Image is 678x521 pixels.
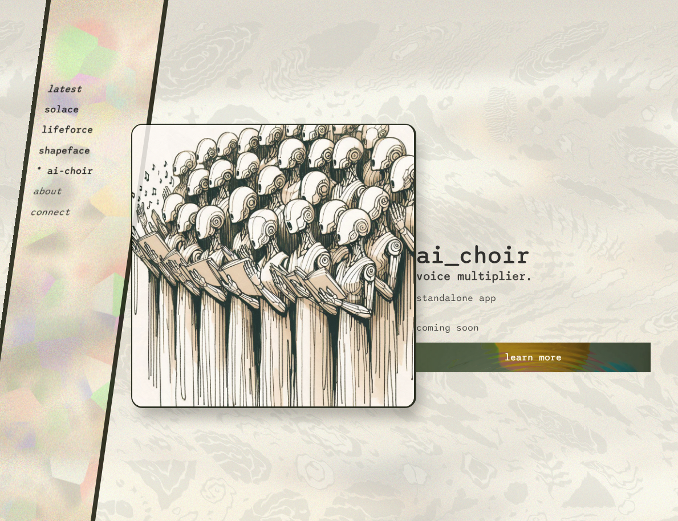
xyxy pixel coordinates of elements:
p: standalone app [416,292,496,304]
a: learn more [416,343,651,372]
button: solace [44,104,80,115]
button: lifeforce [41,124,94,136]
button: * ai-choir [35,165,94,177]
button: about [33,186,63,197]
button: latest [47,83,83,95]
img: ai-choir.c147e293.jpeg [131,124,416,408]
button: shapeface [38,145,91,156]
button: connect [30,206,71,218]
h3: voice multiplier. [416,270,533,283]
p: coming soon [416,322,479,333]
h2: ai_choir [416,149,530,270]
